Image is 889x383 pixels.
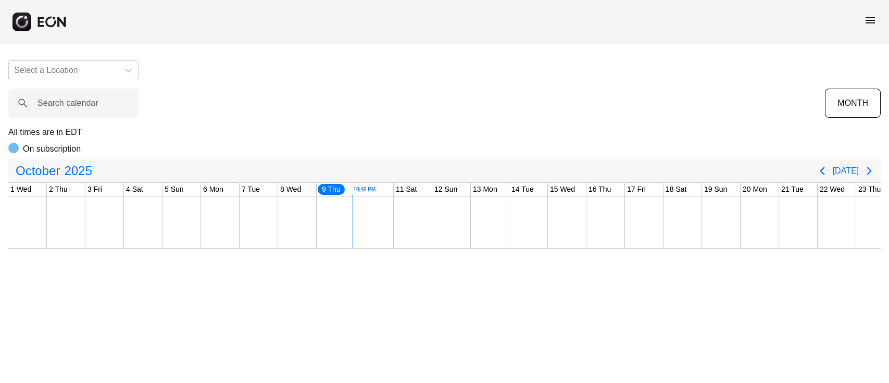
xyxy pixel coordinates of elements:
[85,183,104,196] div: 3 Fri
[23,143,81,155] p: On subscription
[586,183,613,196] div: 16 Thu
[833,162,859,180] button: [DATE]
[9,160,98,181] button: October2025
[741,183,769,196] div: 20 Mon
[8,126,881,139] p: All times are in EDT
[201,183,226,196] div: 6 Mon
[162,183,186,196] div: 5 Sun
[14,160,62,181] span: October
[47,183,70,196] div: 2 Thu
[394,183,419,196] div: 11 Sat
[240,183,262,196] div: 7 Tue
[856,183,883,196] div: 23 Thu
[864,14,877,27] span: menu
[663,183,688,196] div: 18 Sat
[859,160,880,181] button: Next page
[124,183,145,196] div: 4 Sat
[509,183,536,196] div: 14 Tue
[278,183,303,196] div: 8 Wed
[625,183,648,196] div: 17 Fri
[62,160,94,181] span: 2025
[825,89,881,118] button: MONTH
[548,183,577,196] div: 15 Wed
[702,183,729,196] div: 19 Sun
[812,160,833,181] button: Previous page
[317,183,346,196] div: 9 Thu
[779,183,806,196] div: 21 Tue
[432,183,459,196] div: 12 Sun
[8,183,33,196] div: 1 Wed
[818,183,847,196] div: 22 Wed
[471,183,499,196] div: 13 Mon
[355,183,378,196] div: 10 Fri
[37,97,98,109] label: Search calendar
